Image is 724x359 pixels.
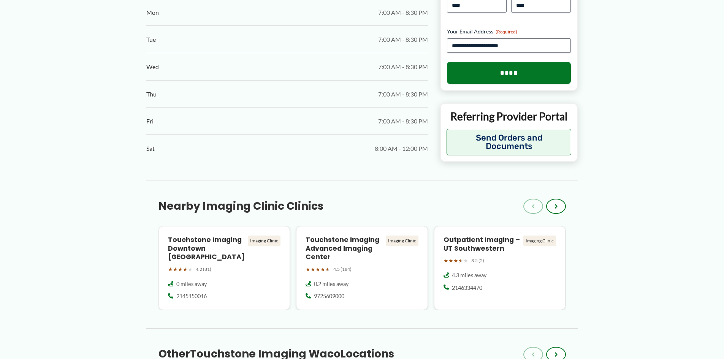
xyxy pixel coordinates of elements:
[315,264,320,274] span: ★
[158,226,290,310] a: Touchstone Imaging Downtown [GEOGRAPHIC_DATA] Imaging Clinic ★★★★★ 4.2 (81) 0 miles away 2145150016
[532,202,535,211] span: ‹
[173,264,178,274] span: ★
[471,256,484,265] span: 3.5 (2)
[306,236,383,262] h4: Touchstone Imaging Advanced Imaging Center
[375,143,428,154] span: 8:00 AM - 12:00 PM
[248,236,280,246] div: Imaging Clinic
[378,7,428,18] span: 7:00 AM - 8:30 PM
[176,293,207,300] span: 2145150016
[146,34,156,45] span: Tue
[325,264,330,274] span: ★
[378,34,428,45] span: 7:00 AM - 8:30 PM
[168,264,173,274] span: ★
[523,236,556,246] div: Imaging Clinic
[444,236,521,253] h4: Outpatient Imaging – UT Southwestern
[188,264,193,274] span: ★
[452,284,482,292] span: 2146334470
[378,89,428,100] span: 7:00 AM - 8:30 PM
[158,199,323,213] h3: Nearby Imaging Clinic Clinics
[453,256,458,266] span: ★
[447,109,572,123] p: Referring Provider Portal
[458,256,463,266] span: ★
[463,256,468,266] span: ★
[546,199,566,214] button: ›
[447,27,571,35] label: Your Email Address
[146,143,155,154] span: Sat
[146,115,154,127] span: Fri
[523,199,543,214] button: ‹
[386,236,418,246] div: Imaging Clinic
[146,89,157,100] span: Thu
[434,226,566,310] a: Outpatient Imaging – UT Southwestern Imaging Clinic ★★★★★ 3.5 (2) 4.3 miles away 2146334470
[378,115,428,127] span: 7:00 AM - 8:30 PM
[444,256,448,266] span: ★
[196,265,211,274] span: 4.2 (81)
[311,264,315,274] span: ★
[554,350,558,359] span: ›
[452,272,486,279] span: 4.3 miles away
[532,350,535,359] span: ‹
[314,293,344,300] span: 9725609000
[176,280,207,288] span: 0 miles away
[448,256,453,266] span: ★
[178,264,183,274] span: ★
[146,61,159,73] span: Wed
[168,236,245,262] h4: Touchstone Imaging Downtown [GEOGRAPHIC_DATA]
[314,280,349,288] span: 0.2 miles away
[496,28,517,34] span: (Required)
[333,265,352,274] span: 4.5 (184)
[554,202,558,211] span: ›
[320,264,325,274] span: ★
[447,129,572,155] button: Send Orders and Documents
[378,61,428,73] span: 7:00 AM - 8:30 PM
[183,264,188,274] span: ★
[306,264,311,274] span: ★
[146,7,159,18] span: Mon
[296,226,428,310] a: Touchstone Imaging Advanced Imaging Center Imaging Clinic ★★★★★ 4.5 (184) 0.2 miles away 9725609000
